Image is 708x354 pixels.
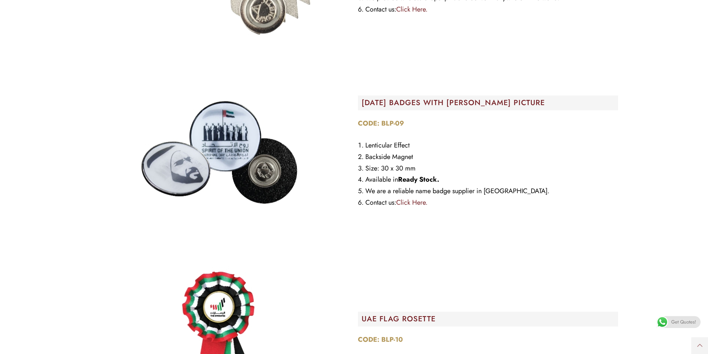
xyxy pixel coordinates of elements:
li: Contact us: [358,197,618,208]
strong: Ready Stock. [398,175,439,184]
span: Get Quotes! [671,316,696,328]
a: Click Here. [396,4,427,14]
li: Lenticular Effect [358,140,618,151]
li: Available in [358,174,618,185]
li: We are a reliable name badge supplier in [GEOGRAPHIC_DATA]. [358,185,618,197]
strong: CODE: BLP-09 [358,118,404,128]
a: Click Here. [396,198,427,207]
strong: CODE: BLP-10 [358,335,403,344]
li: Contact us: [358,4,618,15]
li: Size: 30 x 30 mm [358,163,618,174]
li: Backside Magnet [358,151,618,163]
h2: [DATE] BADGES WITH [PERSON_NAME] PICTURE [362,99,618,107]
h2: UAE FLAG ROSETTE [362,315,618,323]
